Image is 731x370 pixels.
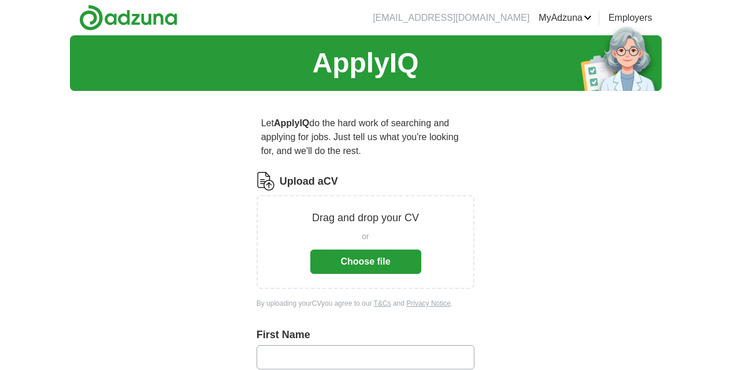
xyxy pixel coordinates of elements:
label: First Name [257,327,475,343]
p: Drag and drop your CV [312,210,419,226]
p: Let do the hard work of searching and applying for jobs. Just tell us what you're looking for, an... [257,112,475,163]
label: Upload a CV [280,174,338,189]
strong: ApplyIQ [274,118,309,128]
button: Choose file [310,250,421,274]
li: [EMAIL_ADDRESS][DOMAIN_NAME] [373,11,529,25]
div: By uploading your CV you agree to our and . [257,298,475,309]
img: Adzuna logo [79,5,177,31]
a: T&Cs [374,299,391,307]
span: or [362,230,369,243]
img: CV Icon [257,172,275,191]
a: MyAdzuna [539,11,592,25]
a: Privacy Notice [406,299,451,307]
a: Employers [608,11,652,25]
h1: ApplyIQ [312,42,418,84]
